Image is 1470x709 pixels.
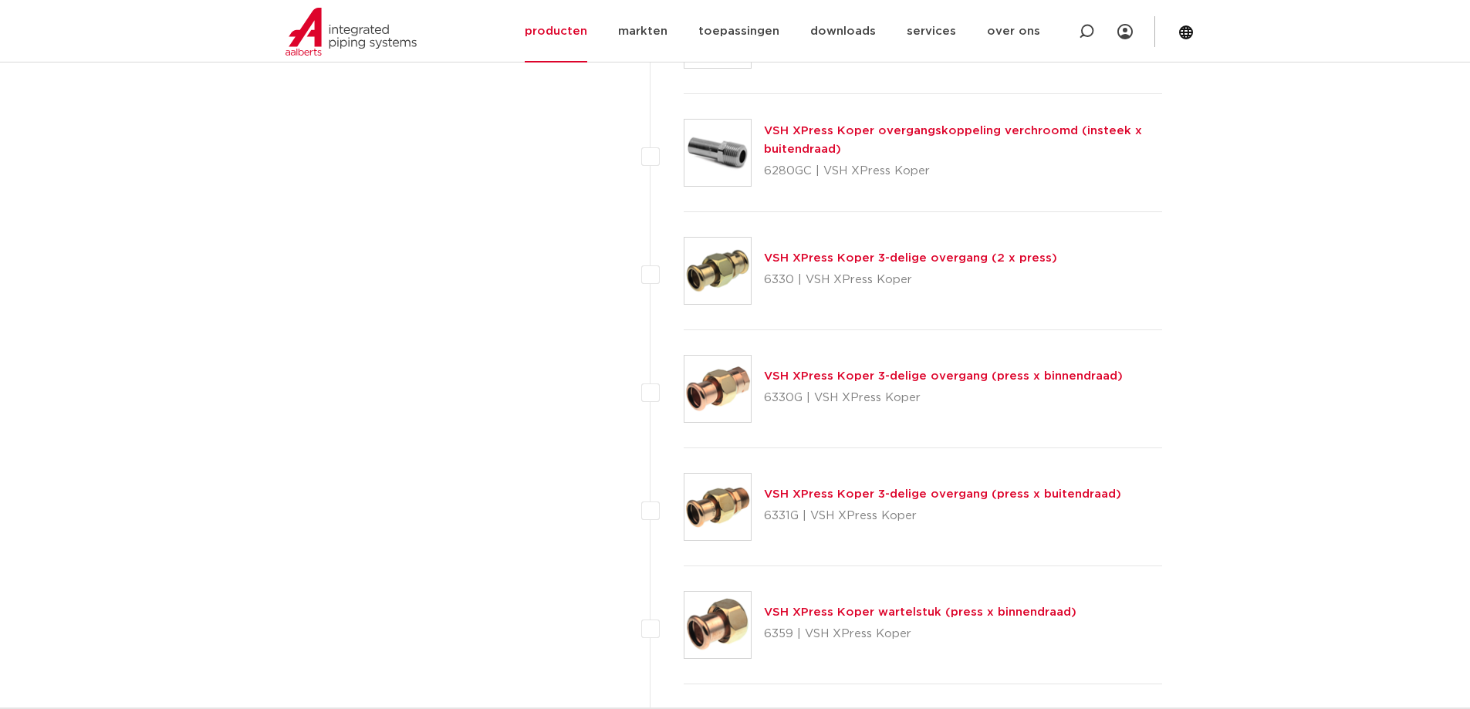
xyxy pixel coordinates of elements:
[764,386,1123,410] p: 6330G | VSH XPress Koper
[684,356,751,422] img: Thumbnail for VSH XPress Koper 3-delige overgang (press x binnendraad)
[764,159,1163,184] p: 6280GC | VSH XPress Koper
[764,488,1121,500] a: VSH XPress Koper 3-delige overgang (press x buitendraad)
[764,606,1076,618] a: VSH XPress Koper wartelstuk (press x binnendraad)
[684,120,751,186] img: Thumbnail for VSH XPress Koper overgangskoppeling verchroomd (insteek x buitendraad)
[684,474,751,540] img: Thumbnail for VSH XPress Koper 3-delige overgang (press x buitendraad)
[684,592,751,658] img: Thumbnail for VSH XPress Koper wartelstuk (press x binnendraad)
[764,504,1121,528] p: 6331G | VSH XPress Koper
[764,268,1057,292] p: 6330 | VSH XPress Koper
[764,125,1142,155] a: VSH XPress Koper overgangskoppeling verchroomd (insteek x buitendraad)
[764,622,1076,647] p: 6359 | VSH XPress Koper
[764,370,1123,382] a: VSH XPress Koper 3-delige overgang (press x binnendraad)
[684,238,751,304] img: Thumbnail for VSH XPress Koper 3-delige overgang (2 x press)
[764,252,1057,264] a: VSH XPress Koper 3-delige overgang (2 x press)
